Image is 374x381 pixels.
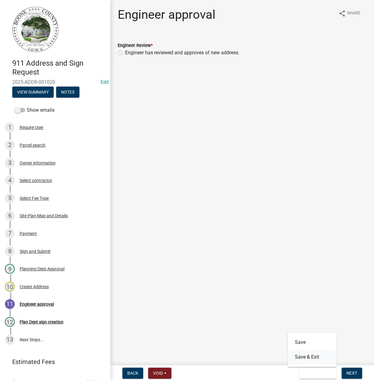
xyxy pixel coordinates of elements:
[125,49,239,56] label: Engineer has reviewed and approves of new address.
[346,371,357,375] span: Next
[56,87,79,98] button: Notes
[342,368,362,379] button: Next
[20,125,44,129] div: Require User
[20,178,52,183] div: Select contractor
[127,371,138,375] span: Back
[12,79,98,85] span: 2025-ADDR-001020
[12,59,105,77] h4: 911 Address and Sign Request
[12,87,54,98] button: View Summary
[20,231,37,236] div: Payment
[118,7,216,22] h1: Engineer approval
[122,368,143,379] button: Back
[5,175,15,185] div: 4
[5,264,15,274] div: 9
[288,350,337,364] button: Save & Exit
[5,356,101,368] a: Estimated Fees
[20,249,51,253] div: Sign and Submit
[20,302,54,306] div: Engineer approval
[5,211,15,221] div: 6
[288,335,337,350] button: Save
[12,90,54,95] wm-modal-confirm: Summary
[304,371,328,375] span: Save & Exit
[20,320,63,324] div: Plan Dept sign creation
[5,282,15,291] div: 10
[20,284,49,289] div: Create Address
[300,368,337,379] button: Save & Exit
[148,368,171,379] button: Void
[20,161,55,165] div: Owner information
[5,335,15,344] div: 13
[56,90,79,95] wm-modal-confirm: Notes
[20,196,49,200] div: Select Fee Type
[20,143,45,147] div: Parcel search
[118,44,153,48] label: Engineer Review
[101,79,109,85] a: Edit
[288,333,337,367] div: Save & Exit
[347,10,361,17] span: Share
[153,371,163,375] span: Void
[5,193,15,203] div: 5
[15,106,55,114] label: Show emails
[334,7,365,19] button: shareShare
[101,79,109,85] wm-modal-confirm: Edit Application Number
[5,246,15,256] div: 8
[5,317,15,327] div: 12
[20,267,64,271] div: Planning Dept Approval
[5,299,15,309] div: 11
[5,122,15,132] div: 1
[12,6,59,52] img: Boone County, Iowa
[5,158,15,168] div: 3
[20,214,68,218] div: Site Plan Map and Details
[5,229,15,238] div: 7
[338,10,346,17] i: share
[5,140,15,150] div: 2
